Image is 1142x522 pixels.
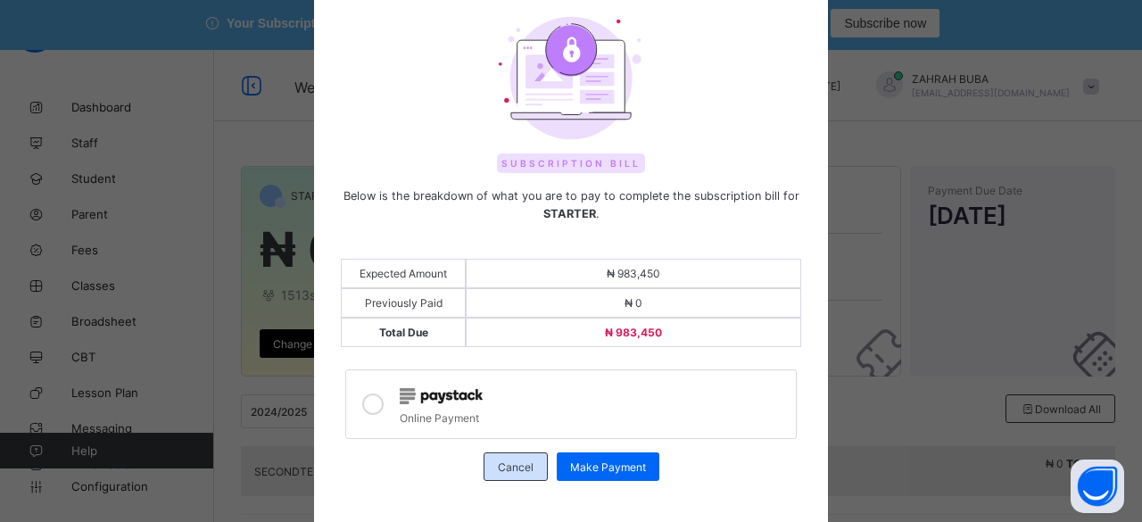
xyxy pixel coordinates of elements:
img: upgrade-plan.3b4dcafaee59b7a9d32205306f0ac200.svg [499,16,643,140]
span: Make Payment [570,460,646,474]
span: Cancel [498,460,534,474]
div: Expected Amount [341,259,466,288]
b: STARTER [543,207,596,220]
span: ₦ 983,450 [607,267,660,280]
span: ₦ 0 [625,296,642,310]
button: Open asap [1071,460,1124,513]
span: ₦ 983,450 [605,326,662,339]
span: Total Due [379,326,428,339]
span: Below is the breakdown of what you are to pay to complete the subscription bill for . [341,187,801,223]
span: Subscription Bill [497,153,645,173]
img: paystack.0b99254114f7d5403c0525f3550acd03.svg [400,388,483,404]
div: Online Payment [400,407,787,425]
div: Previously Paid [341,288,466,318]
